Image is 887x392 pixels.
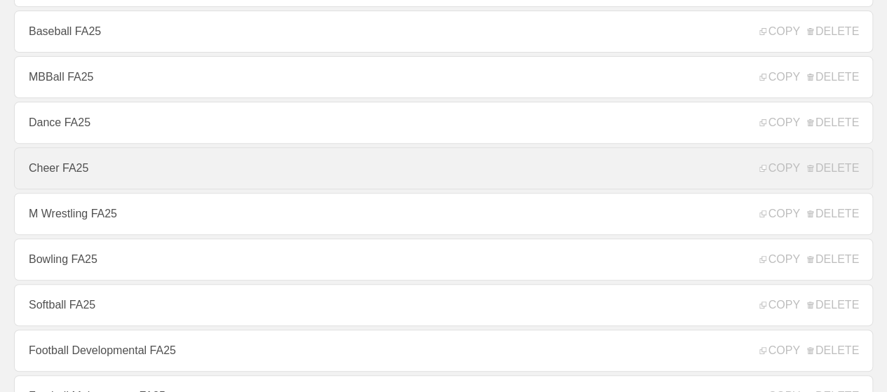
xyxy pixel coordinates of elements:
span: COPY [759,208,799,220]
span: COPY [759,25,799,38]
a: Football Developmental FA25 [14,330,873,372]
span: COPY [759,162,799,175]
span: COPY [759,344,799,357]
span: DELETE [807,299,859,311]
span: DELETE [807,208,859,220]
a: Bowling FA25 [14,238,873,281]
a: Baseball FA25 [14,11,873,53]
a: Dance FA25 [14,102,873,144]
iframe: Chat Widget [817,325,887,392]
span: COPY [759,299,799,311]
span: DELETE [807,253,859,266]
span: DELETE [807,116,859,129]
a: Softball FA25 [14,284,873,326]
span: COPY [759,116,799,129]
span: COPY [759,71,799,83]
span: DELETE [807,344,859,357]
a: M Wrestling FA25 [14,193,873,235]
span: DELETE [807,71,859,83]
span: DELETE [807,25,859,38]
span: COPY [759,253,799,266]
a: MBBall FA25 [14,56,873,98]
span: DELETE [807,162,859,175]
a: Cheer FA25 [14,147,873,189]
